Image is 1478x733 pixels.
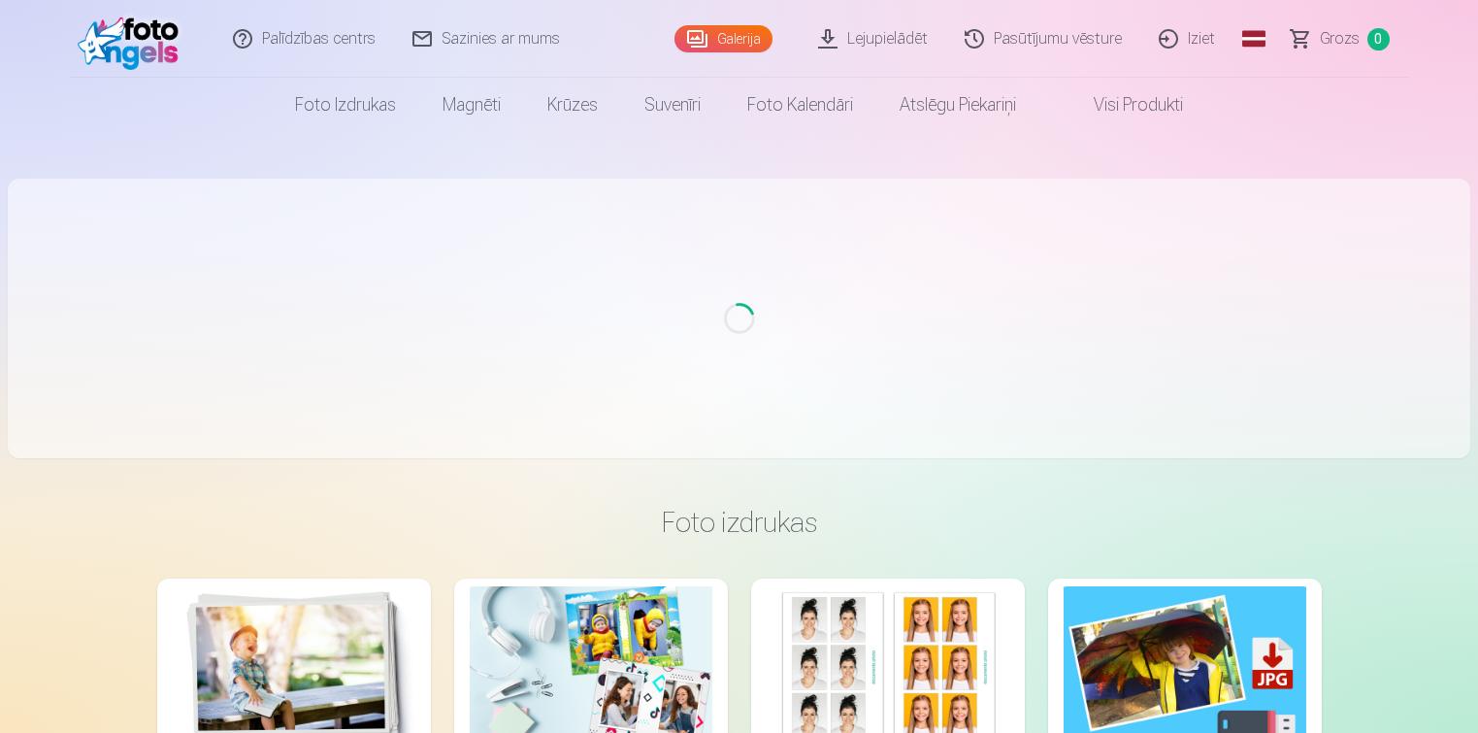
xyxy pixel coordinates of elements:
[1039,78,1206,132] a: Visi produkti
[173,505,1306,540] h3: Foto izdrukas
[621,78,724,132] a: Suvenīri
[419,78,524,132] a: Magnēti
[78,8,189,70] img: /fa1
[272,78,419,132] a: Foto izdrukas
[1320,27,1360,50] span: Grozs
[1367,28,1390,50] span: 0
[674,25,772,52] a: Galerija
[876,78,1039,132] a: Atslēgu piekariņi
[524,78,621,132] a: Krūzes
[724,78,876,132] a: Foto kalendāri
